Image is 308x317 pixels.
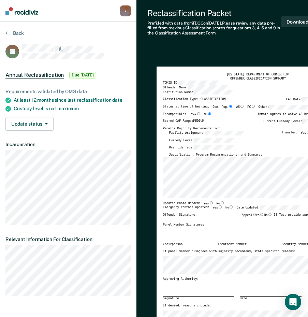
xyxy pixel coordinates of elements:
input: Yes [196,112,201,115]
div: Updated Photo Needed: [163,201,224,206]
label: Gen. Pop. [212,105,233,110]
label: Facility Assignment: [169,131,246,135]
label: Override Type: [169,145,235,150]
span: date [112,97,122,103]
div: Reclassification Packet [147,8,281,18]
label: Custody Level: [169,138,235,143]
input: TOMIS ID: [179,81,221,85]
label: TOMIS ID: [163,81,220,85]
input: Yes [218,205,222,208]
input: Override Type: [194,145,236,150]
input: Gen. Pop. [229,105,233,108]
button: s [120,5,131,16]
input: No [207,112,212,115]
label: If panel member disagrees with majority recommend, state specific reasons: [163,249,295,254]
input: No [220,201,224,204]
label: No [264,213,272,217]
label: If denied, reasons include: [163,304,211,308]
label: Scored CAF Range: MEDIUM [163,119,204,124]
input: No [229,205,233,208]
div: Open Intercom Messenger [285,294,301,310]
dt: Relevant Information For Classification [5,236,131,242]
input: Custody Level: [194,138,236,143]
label: AS [236,105,244,110]
label: No [217,201,225,206]
label: Yes [212,205,222,210]
label: PC [247,105,255,110]
div: Panel Member Signatures: [163,223,206,227]
div: Chairperson [163,242,211,246]
input: Yes [209,201,214,204]
button: Update status [5,117,54,131]
div: Prefilled with data from TDOC on [DATE] . Please review any data pre-filled from previous Classif... [147,21,281,35]
button: Back [5,30,24,36]
label: Yes [191,112,201,117]
input: No [268,213,272,216]
span: Annual Reclassification [5,72,64,78]
label: No [204,112,212,117]
div: Requirements validated by OMS data [5,89,131,95]
img: Recidiviz [5,7,38,15]
label: No [225,205,234,210]
div: Treatment Member [218,242,275,246]
label: Justification, Program Recommendations, and Summary: [169,153,262,157]
div: Emergency contact updated: [163,205,301,213]
label: Date Updated: [236,205,301,210]
label: Yes [254,213,264,217]
input: Offender Name: [188,85,230,90]
label: Classification Type: CLASSIFICATION [163,97,225,102]
dt: Incarceration [5,142,131,147]
div: Custody level is not [14,106,131,112]
input: Yes [260,213,264,216]
label: Appeal: [241,213,272,220]
div: Date [240,296,302,301]
label: Offender Name: [163,85,229,90]
span: maximum [57,106,79,111]
input: Facility Assignment: [205,131,247,135]
input: Date Updated: [260,205,302,210]
div: Incompatibles: [163,112,212,119]
label: Institution Name: [163,90,235,95]
div: Signature [163,296,234,301]
span: Due [DATE] [69,72,96,78]
div: At least 12 months since last reclassification [14,97,131,103]
input: AS [240,105,244,108]
label: Yes [204,201,214,206]
input: PC [251,105,255,108]
input: Institution Name: [193,90,235,95]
